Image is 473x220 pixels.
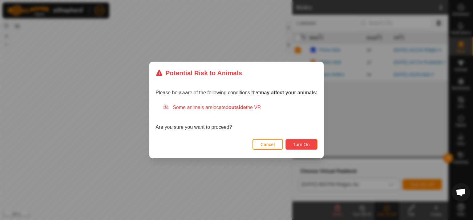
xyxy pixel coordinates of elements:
[163,104,317,111] div: Some animals are
[156,104,317,131] div: Are you sure you want to proceed?
[261,142,275,147] span: Cancel
[260,90,317,95] strong: may affect your animals:
[156,90,317,95] span: Please be aware of the following conditions that
[228,105,246,110] strong: outside
[293,142,310,147] span: Turn On
[452,183,470,202] div: Open chat
[212,105,261,110] span: located the VP.
[253,139,283,150] button: Cancel
[285,139,317,150] button: Turn On
[156,68,242,78] div: Potential Risk to Animals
